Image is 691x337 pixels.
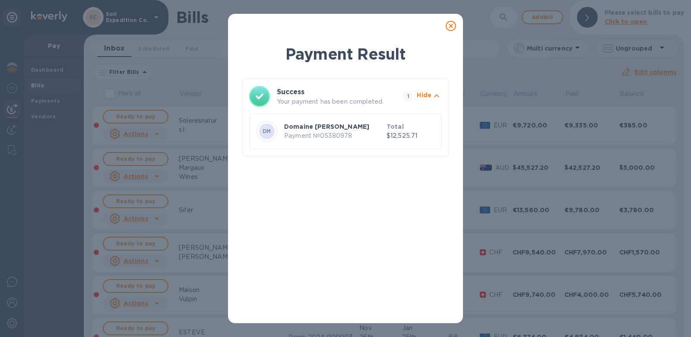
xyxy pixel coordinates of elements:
[242,43,449,65] h1: Payment Result
[403,91,413,102] span: 1
[387,131,434,140] p: $12,525.71
[277,97,399,106] p: Your payment has been completed.
[417,91,431,99] p: Hide
[284,131,383,140] p: Payment № 05380978
[263,128,271,134] b: DM
[277,87,387,97] h3: Success
[284,122,383,131] p: Domaine [PERSON_NAME]
[387,123,404,130] b: Total
[417,91,442,102] button: Hide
